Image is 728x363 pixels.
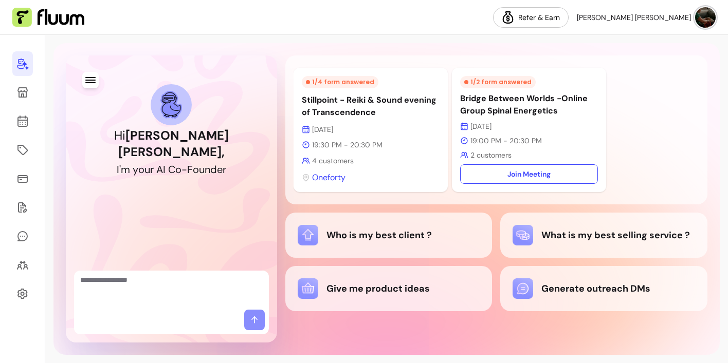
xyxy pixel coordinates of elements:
div: A [156,162,163,177]
img: AI Co-Founder avatar [160,91,182,118]
div: What is my best selling service ? [513,225,695,245]
p: 19:30 PM - 20:30 PM [302,140,440,150]
p: [DATE] [460,121,598,131]
p: 4 customers [302,156,440,166]
img: Give me product ideas [298,278,318,299]
p: [DATE] [302,124,440,135]
div: r [223,162,226,177]
div: I [163,162,166,177]
div: - [181,162,187,177]
h2: I'm your AI Co-Founder [117,162,226,177]
h1: Hi [111,127,232,160]
div: 1 / 2 form answered [460,76,536,88]
div: u [199,162,205,177]
div: Generate outreach DMs [513,278,695,299]
div: e [217,162,223,177]
div: r [150,162,154,177]
a: Clients [12,253,33,277]
a: Calendar [12,109,33,133]
div: 1 / 4 form answered [302,76,378,88]
p: 19:00 PM - 20:30 PM [460,136,598,146]
p: Bridge Between Worlds -Online Group Spinal Energetics [460,92,598,117]
div: o [138,162,144,177]
p: Stillpoint - Reiki & Sound evening of Transcendence [302,94,440,119]
div: I [117,162,119,177]
div: ' [119,162,121,177]
p: 2 customers [460,150,598,160]
img: Fluum Logo [12,8,84,27]
a: Storefront [12,80,33,105]
div: y [133,162,138,177]
div: o [175,162,181,177]
a: My Messages [12,224,33,249]
div: Give me product ideas [298,278,480,299]
a: Sales [12,166,33,191]
a: Home [12,51,33,76]
div: F [187,162,193,177]
button: avatar[PERSON_NAME] [PERSON_NAME] [577,7,716,28]
div: u [144,162,150,177]
textarea: Ask me anything... [80,275,263,305]
div: m [121,162,130,177]
div: Who is my best client ? [298,225,480,245]
img: What is my best selling service ? [513,225,533,245]
img: avatar [695,7,716,28]
a: Forms [12,195,33,220]
b: [PERSON_NAME] [PERSON_NAME] , [118,127,229,160]
a: Offerings [12,138,33,162]
span: [PERSON_NAME] [PERSON_NAME] [577,12,691,23]
div: n [205,162,210,177]
img: Who is my best client ? [298,225,318,245]
span: Oneforty [312,171,345,184]
a: Settings [12,281,33,306]
a: Refer & Earn [493,7,569,28]
div: d [210,162,217,177]
img: Generate outreach DMs [513,278,533,299]
div: C [168,162,175,177]
div: o [193,162,199,177]
a: Join Meeting [460,164,598,184]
